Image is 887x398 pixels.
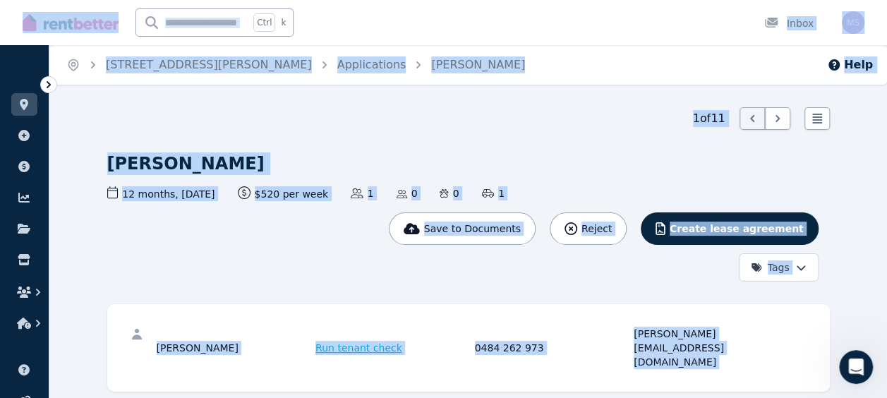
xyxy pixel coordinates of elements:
[337,58,406,71] a: Applications
[581,222,612,236] span: Reject
[28,27,131,49] img: logo
[839,350,873,384] iframe: Intercom live chat
[20,234,262,262] button: Search for help
[281,17,286,28] span: k
[550,212,627,245] button: Reject
[475,327,630,369] div: 0484 262 973
[389,212,536,245] button: Save to Documents
[28,124,254,148] p: How can we help?
[670,222,804,236] span: Create lease agreement
[842,11,864,34] img: Michelle Sheehy
[29,193,236,208] div: We'll be back online [DATE]
[482,186,505,200] span: 1
[31,303,63,313] span: Home
[351,186,373,200] span: 1
[195,23,223,51] img: Profile image for Rochelle
[693,110,725,127] span: 1 of 11
[168,23,196,51] img: Profile image for Earl
[14,167,268,220] div: Send us a messageWe'll be back online [DATE]
[253,13,275,32] span: Ctrl
[28,100,254,124] p: Hi [PERSON_NAME]
[188,268,282,325] button: Help
[29,241,114,255] span: Search for help
[424,222,521,236] span: Save to Documents
[94,268,188,325] button: Messages
[49,45,542,85] nav: Breadcrumb
[315,341,402,355] span: Run tenant check
[764,16,814,30] div: Inbox
[238,186,329,201] span: $520 per week
[23,12,119,33] img: RentBetter
[107,186,215,201] span: 12 months , [DATE]
[117,303,166,313] span: Messages
[157,327,312,369] div: [PERSON_NAME]
[29,179,236,193] div: Send us a message
[641,212,818,245] button: Create lease agreement
[634,327,789,369] div: [PERSON_NAME][EMAIL_ADDRESS][DOMAIN_NAME]
[739,253,819,282] button: Tags
[222,23,250,51] img: Profile image for Jeremy
[107,152,265,175] h1: [PERSON_NAME]
[751,260,790,275] span: Tags
[431,58,525,71] a: [PERSON_NAME]
[827,56,873,73] button: Help
[224,303,246,313] span: Help
[106,58,312,71] a: [STREET_ADDRESS][PERSON_NAME]
[397,186,418,200] span: 0
[11,78,56,88] span: ORGANISE
[440,186,459,200] span: 0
